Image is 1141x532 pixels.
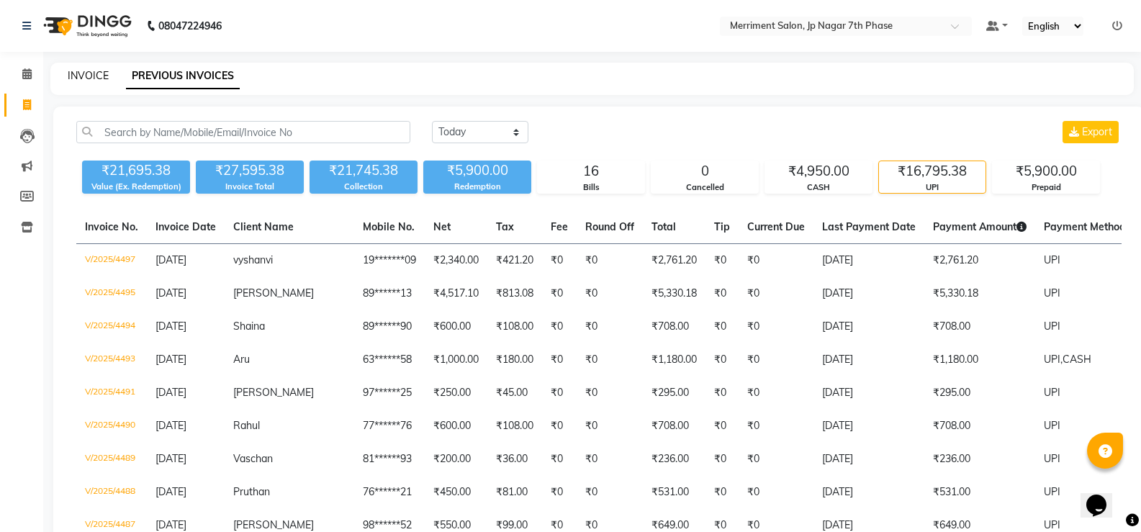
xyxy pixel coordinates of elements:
[585,220,634,233] span: Round Off
[82,161,190,181] div: ₹21,695.38
[155,485,186,498] span: [DATE]
[496,220,514,233] span: Tax
[1044,452,1060,465] span: UPI
[643,343,705,377] td: ₹1,180.00
[813,443,924,476] td: [DATE]
[126,63,240,89] a: PREVIOUS INVOICES
[1044,518,1060,531] span: UPI
[155,287,186,299] span: [DATE]
[158,6,222,46] b: 08047224946
[813,343,924,377] td: [DATE]
[233,452,273,465] span: Vaschan
[643,377,705,410] td: ₹295.00
[76,244,147,278] td: V/2025/4497
[76,277,147,310] td: V/2025/4495
[1044,253,1060,266] span: UPI
[155,419,186,432] span: [DATE]
[551,220,568,233] span: Fee
[765,161,872,181] div: ₹4,950.00
[924,410,1035,443] td: ₹708.00
[542,277,577,310] td: ₹0
[643,277,705,310] td: ₹5,330.18
[542,443,577,476] td: ₹0
[577,310,643,343] td: ₹0
[705,476,739,509] td: ₹0
[487,443,542,476] td: ₹36.00
[487,277,542,310] td: ₹813.08
[425,443,487,476] td: ₹200.00
[1044,287,1060,299] span: UPI
[924,244,1035,278] td: ₹2,761.20
[993,181,1099,194] div: Prepaid
[643,244,705,278] td: ₹2,761.20
[76,410,147,443] td: V/2025/4490
[577,277,643,310] td: ₹0
[425,310,487,343] td: ₹600.00
[76,443,147,476] td: V/2025/4489
[155,320,186,333] span: [DATE]
[1082,125,1112,138] span: Export
[155,452,186,465] span: [DATE]
[705,277,739,310] td: ₹0
[542,343,577,377] td: ₹0
[822,220,916,233] span: Last Payment Date
[705,377,739,410] td: ₹0
[813,277,924,310] td: [DATE]
[542,377,577,410] td: ₹0
[425,377,487,410] td: ₹250.00
[813,310,924,343] td: [DATE]
[233,353,250,366] span: Aru
[577,410,643,443] td: ₹0
[933,220,1027,233] span: Payment Amount
[423,161,531,181] div: ₹5,900.00
[577,377,643,410] td: ₹0
[1044,320,1060,333] span: UPI
[879,161,986,181] div: ₹16,795.38
[37,6,135,46] img: logo
[739,410,813,443] td: ₹0
[651,181,758,194] div: Cancelled
[487,310,542,343] td: ₹108.00
[76,343,147,377] td: V/2025/4493
[714,220,730,233] span: Tip
[155,518,186,531] span: [DATE]
[1044,386,1060,399] span: UPI
[643,476,705,509] td: ₹531.00
[425,277,487,310] td: ₹4,517.10
[705,343,739,377] td: ₹0
[487,244,542,278] td: ₹421.20
[924,443,1035,476] td: ₹236.00
[651,220,676,233] span: Total
[643,310,705,343] td: ₹708.00
[68,69,109,82] a: INVOICE
[765,181,872,194] div: CASH
[425,343,487,377] td: ₹1,000.00
[705,244,739,278] td: ₹0
[538,181,644,194] div: Bills
[643,410,705,443] td: ₹708.00
[739,377,813,410] td: ₹0
[924,277,1035,310] td: ₹5,330.18
[310,181,418,193] div: Collection
[705,443,739,476] td: ₹0
[233,253,273,266] span: vyshanvi
[542,310,577,343] td: ₹0
[1044,353,1063,366] span: UPI,
[196,161,304,181] div: ₹27,595.38
[739,343,813,377] td: ₹0
[233,419,260,432] span: Rahul
[1063,121,1119,143] button: Export
[196,181,304,193] div: Invoice Total
[813,244,924,278] td: [DATE]
[425,476,487,509] td: ₹450.00
[879,181,986,194] div: UPI
[577,244,643,278] td: ₹0
[739,277,813,310] td: ₹0
[76,476,147,509] td: V/2025/4488
[487,410,542,443] td: ₹108.00
[233,287,314,299] span: [PERSON_NAME]
[705,410,739,443] td: ₹0
[85,220,138,233] span: Invoice No.
[233,320,265,333] span: Shaina
[1081,474,1127,518] iframe: chat widget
